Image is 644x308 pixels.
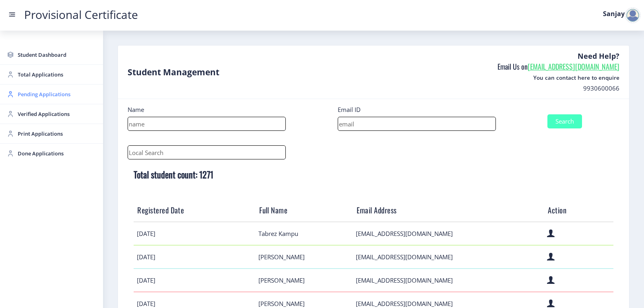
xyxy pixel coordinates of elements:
th: Full Name [256,199,353,222]
b: Total student count: 1271 [134,168,213,181]
span: Print Applications [18,129,97,138]
a: Provisional Certificate [16,10,146,19]
td: [EMAIL_ADDRESS][DOMAIN_NAME] [353,245,544,269]
span: You can contact here to enquire [497,73,619,83]
h6: Email Us on [497,62,619,71]
span: Student Dashboard [18,50,97,60]
a: [EMAIL_ADDRESS][DOMAIN_NAME] [528,61,619,72]
td: [EMAIL_ADDRESS][DOMAIN_NAME] [353,222,544,245]
b: Need Help? [578,51,619,61]
input: name [128,117,286,131]
span: Done Applications [18,149,97,158]
span: Total Applications [18,70,97,79]
input: Local Search [128,145,286,159]
td: [DATE] [134,222,256,245]
th: Registered Date [134,199,256,222]
th: Action [544,199,613,222]
span: Verified Applications [18,109,97,119]
td: [PERSON_NAME] [256,245,353,269]
div: Student Management [128,67,219,77]
button: Search [547,114,582,128]
td: [PERSON_NAME] [256,269,353,292]
td: [DATE] [134,245,256,269]
span: Pending Applications [18,89,97,99]
td: Tabrez Kampu [256,222,353,245]
th: Email Address [353,199,544,222]
label: Name [128,105,144,114]
p: 9930600066 [497,84,619,92]
td: [DATE] [134,269,256,292]
label: Email ID [338,105,361,114]
input: email [338,117,496,131]
label: Sanjay [603,10,625,17]
td: [EMAIL_ADDRESS][DOMAIN_NAME] [353,269,544,292]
